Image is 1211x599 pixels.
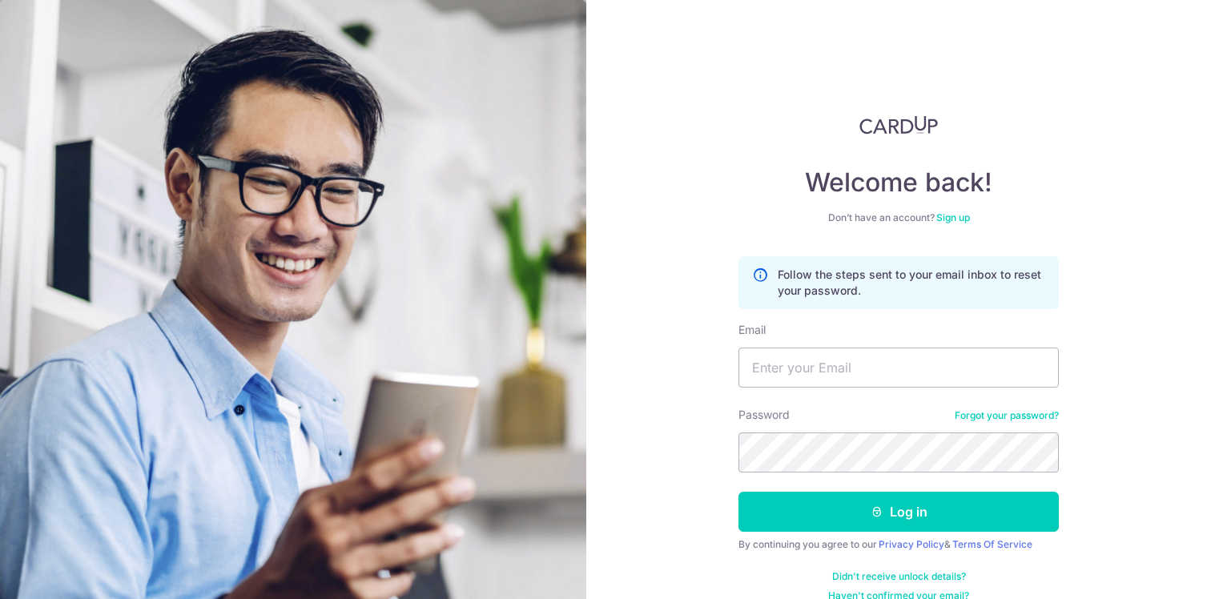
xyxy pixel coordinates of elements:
[738,538,1059,551] div: By continuing you agree to our &
[778,267,1045,299] p: Follow the steps sent to your email inbox to reset your password.
[859,115,938,135] img: CardUp Logo
[936,211,970,223] a: Sign up
[832,570,966,583] a: Didn't receive unlock details?
[955,409,1059,422] a: Forgot your password?
[738,492,1059,532] button: Log in
[738,211,1059,224] div: Don’t have an account?
[738,348,1059,388] input: Enter your Email
[738,167,1059,199] h4: Welcome back!
[738,407,790,423] label: Password
[879,538,944,550] a: Privacy Policy
[738,322,766,338] label: Email
[952,538,1032,550] a: Terms Of Service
